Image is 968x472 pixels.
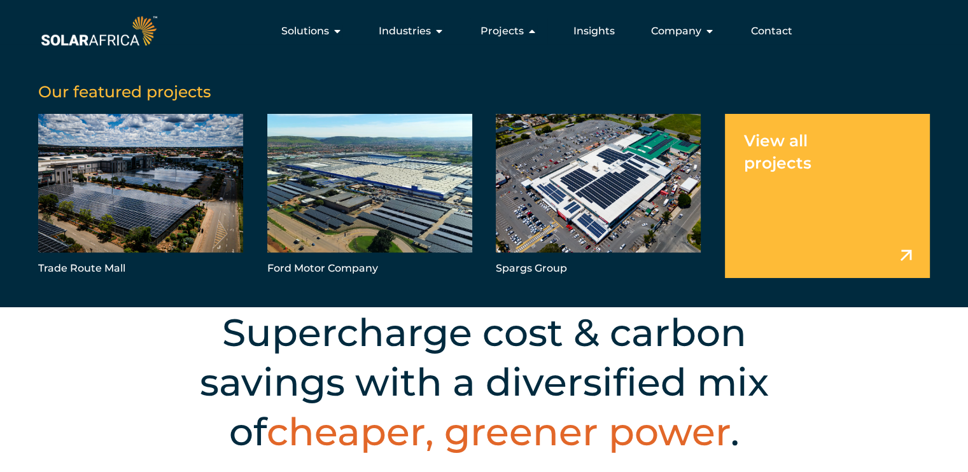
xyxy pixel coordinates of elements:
span: cheaper, greener power [267,408,731,455]
a: Trade Route Mall [38,114,243,278]
span: Industries [379,24,431,39]
span: Projects [480,24,524,39]
nav: Menu [160,18,803,44]
a: Insights [573,24,615,39]
h2: Supercharge cost & carbon savings with a diversified mix of . [167,308,801,457]
div: Menu Toggle [160,18,803,44]
span: Solutions [281,24,329,39]
span: Company [651,24,701,39]
h5: Our featured projects [38,82,930,101]
a: View all projects [725,114,930,278]
a: Contact [751,24,792,39]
